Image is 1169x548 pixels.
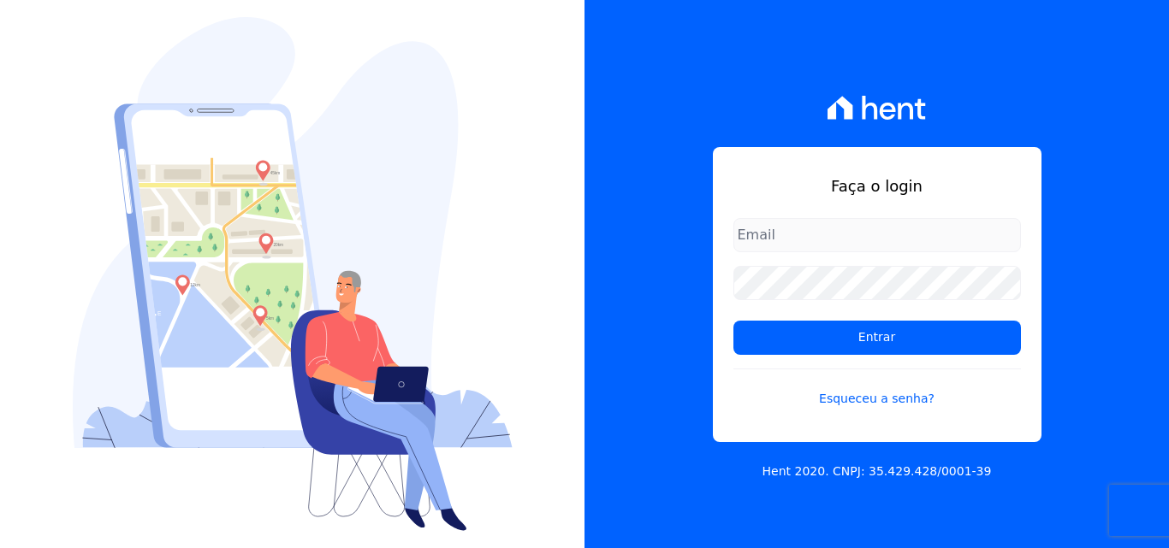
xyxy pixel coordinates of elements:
input: Email [733,218,1021,252]
h1: Faça o login [733,174,1021,197]
input: Entrar [733,321,1021,355]
p: Hent 2020. CNPJ: 35.429.428/0001-39 [763,463,992,480]
img: Login [73,17,513,531]
a: Esqueceu a senha? [733,368,1021,408]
